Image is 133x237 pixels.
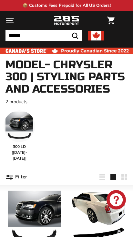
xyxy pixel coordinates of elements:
[5,98,128,105] p: 2 products
[5,59,128,95] h1: Model- Chrysler 300 | Styling Parts and Accessories
[105,190,128,211] inbox-online-store-chat: Shopify online store chat
[23,2,111,9] p: 📦 Customs Fees Prepaid for All US Orders!
[5,169,27,185] button: Filter
[5,30,82,41] input: Search
[104,11,118,30] a: Cart
[4,144,35,161] span: 300 LD [[DATE]-[DATE]]
[54,15,79,26] img: Logo_285_Motorsport_areodynamics_components
[4,110,35,161] a: 300 LD [[DATE]-[DATE]]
